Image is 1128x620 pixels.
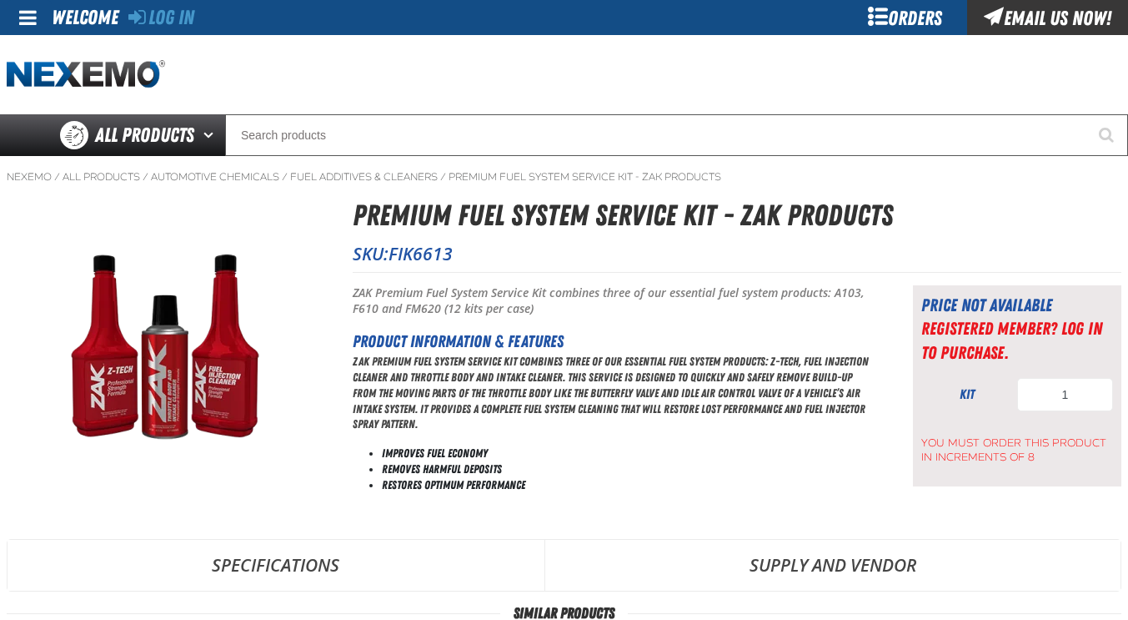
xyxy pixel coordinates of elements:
li: Restores Optimum Performance [382,477,871,493]
li: Improves Fuel Economy [382,446,871,461]
div: Price not available [921,294,1113,317]
a: All Products [63,170,140,184]
img: Premium Fuel System Service Kit - ZAK Products [8,228,323,471]
input: Product Quantity [1017,378,1113,411]
span: / [440,170,446,184]
span: FIK6613 [389,242,453,265]
h1: Premium Fuel System Service Kit - ZAK Products [353,194,1121,238]
a: Specifications [8,540,544,590]
a: Automotive Chemicals [151,170,279,184]
div: kit [921,386,1013,404]
span: / [143,170,148,184]
p: ZAK Premium Fuel System Service Kit combines three of our essential fuel system products: Z-Tech,... [353,354,871,432]
span: / [282,170,288,184]
span: You must order this product in increments of 8 [921,428,1113,465]
p: ZAK Premium Fuel System Service Kit combines three of our essential fuel system products: A103, F... [353,285,871,317]
a: Home [7,60,165,89]
a: Fuel Additives & Cleaners [290,170,438,184]
a: Log In [128,6,194,29]
a: Registered Member? Log In to purchase. [921,318,1102,362]
img: Nexemo logo [7,60,165,89]
p: SKU: [353,242,1121,265]
a: Nexemo [7,170,52,184]
span: All Products [95,120,194,150]
span: / [54,170,60,184]
h2: Product Information & Features [353,329,871,354]
input: Search [225,114,1128,156]
a: Premium Fuel System Service Kit - ZAK Products [449,170,721,184]
a: Supply and Vendor [545,540,1121,590]
li: Removes Harmful Deposits [382,461,871,477]
button: Open All Products pages [198,114,225,156]
nav: Breadcrumbs [7,170,1121,184]
button: Start Searching [1086,114,1128,156]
